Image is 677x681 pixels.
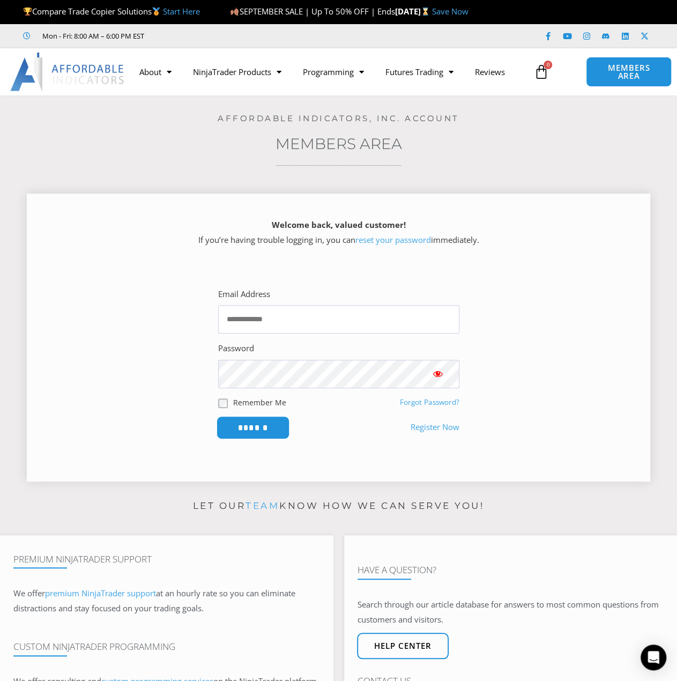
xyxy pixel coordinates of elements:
img: ⌛ [421,8,429,16]
a: NinjaTrader Products [182,60,292,84]
span: Mon - Fri: 8:00 AM – 6:00 PM EST [40,29,144,42]
a: About [129,60,182,84]
span: Compare Trade Copier Solutions [23,6,200,17]
a: Futures Trading [375,60,464,84]
a: Start Here [163,6,200,17]
iframe: Customer reviews powered by Trustpilot [159,31,320,41]
strong: [DATE] [395,6,432,17]
label: Password [218,341,254,356]
img: LogoAI | Affordable Indicators – NinjaTrader [10,53,125,91]
a: Affordable Indicators, Inc. Account [218,113,459,123]
h4: Premium NinjaTrader Support [13,554,320,565]
span: Help center [374,642,432,650]
span: MEMBERS AREA [597,64,660,80]
img: 🏆 [24,8,32,16]
strong: Welcome back, valued customer! [272,219,406,230]
span: 0 [544,61,552,69]
a: Programming [292,60,375,84]
span: SEPTEMBER SALE | Up To 50% OFF | Ends [230,6,395,17]
h4: Custom NinjaTrader Programming [13,641,320,652]
a: premium NinjaTrader support [45,588,156,598]
a: Forgot Password? [400,397,459,407]
h4: Have A Question? [358,565,664,575]
p: If you’re having trouble logging in, you can immediately. [46,218,631,248]
a: Help center [357,633,449,659]
span: We offer [13,588,45,598]
a: team [245,500,279,511]
label: Email Address [218,287,270,302]
a: 0 [517,56,564,87]
a: Register Now [411,420,459,435]
a: reset your password [355,234,431,245]
a: Reviews [464,60,516,84]
p: Search through our article database for answers to most common questions from customers and visit... [358,597,664,627]
span: at an hourly rate so you can eliminate distractions and stay focused on your trading goals. [13,588,295,613]
a: MEMBERS AREA [586,57,671,87]
button: Show password [416,360,459,388]
img: 🍂 [230,8,239,16]
label: Remember Me [233,397,286,408]
div: Open Intercom Messenger [641,645,666,670]
nav: Menu [129,60,528,84]
a: Save Now [432,6,468,17]
a: Members Area [276,135,402,153]
img: 🥇 [152,8,160,16]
